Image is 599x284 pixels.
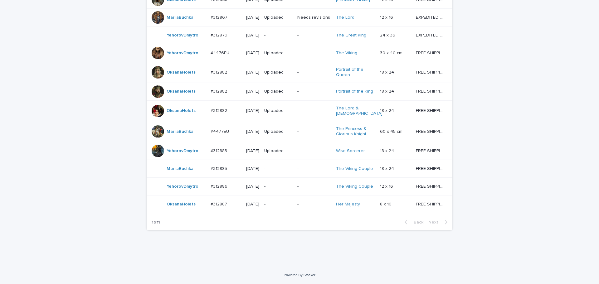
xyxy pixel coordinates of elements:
[167,108,196,113] a: OksanaHolets
[167,51,198,56] a: YehorovDmytro
[416,107,446,113] p: FREE SHIPPING - preview in 1-2 business days, after your approval delivery will take 5-10 b.d.
[380,200,393,207] p: 8 x 10
[297,51,331,56] p: -
[297,166,331,171] p: -
[336,202,360,207] a: Her Majesty
[246,33,259,38] p: [DATE]
[167,184,198,189] a: YehorovDmytro
[297,33,331,38] p: -
[167,33,198,38] a: YehorovDmytro
[147,26,455,44] tr: YehorovDmytro #312879#312879 [DATE]--The Great King 24 x 3624 x 36 EXPEDITED SHIPPING - preview i...
[211,147,228,154] p: #312883
[416,147,446,154] p: FREE SHIPPING - preview in 1-2 business days, after your approval delivery will take 5-10 b.d.
[416,69,446,75] p: FREE SHIPPING - preview in 1-2 business days, after your approval delivery will take 5-10 b.d.
[264,89,292,94] p: Uploaded
[264,51,292,56] p: Uploaded
[297,89,331,94] p: -
[380,88,395,94] p: 18 x 24
[297,70,331,75] p: -
[246,51,259,56] p: [DATE]
[416,183,446,189] p: FREE SHIPPING - preview in 1-2 business days, after your approval delivery will take 5-10 b.d.
[211,88,228,94] p: #312882
[211,14,229,20] p: #312867
[167,15,193,20] a: MariiaBuchka
[336,89,373,94] a: Portrait of the King
[211,200,228,207] p: #312887
[246,89,259,94] p: [DATE]
[336,184,373,189] a: The Viking Couple
[264,108,292,113] p: Uploaded
[264,70,292,75] p: Uploaded
[336,126,375,137] a: The Princess & Glorious Knight
[428,220,442,224] span: Next
[380,107,395,113] p: 18 x 24
[246,108,259,113] p: [DATE]
[297,184,331,189] p: -
[246,202,259,207] p: [DATE]
[264,184,292,189] p: -
[167,202,196,207] a: OksanaHolets
[297,108,331,113] p: -
[380,183,394,189] p: 12 x 16
[336,51,357,56] a: The Viking
[410,220,423,224] span: Back
[147,195,455,213] tr: OksanaHolets #312887#312887 [DATE]--Her Majesty 8 x 108 x 10 FREE SHIPPING - preview in 1-2 busin...
[264,129,292,134] p: Uploaded
[297,202,331,207] p: -
[336,15,354,20] a: The Lord
[167,129,193,134] a: MariiaBuchka
[284,273,315,277] a: Powered By Stacker
[380,165,395,171] p: 18 x 24
[380,31,397,38] p: 24 x 36
[380,147,395,154] p: 18 x 24
[400,219,426,225] button: Back
[264,15,292,20] p: Uploaded
[416,31,446,38] p: EXPEDITED SHIPPING - preview in 1 business day; delivery up to 5 business days after your approval.
[147,100,455,121] tr: OksanaHolets #312882#312882 [DATE]Uploaded-The Lord & [DEMOGRAPHIC_DATA] 18 x 2418 x 24 FREE SHIP...
[211,165,228,171] p: #312885
[336,148,365,154] a: Wise Sorcerer
[147,83,455,100] tr: OksanaHolets #312882#312882 [DATE]Uploaded-Portrait of the King 18 x 2418 x 24 FREE SHIPPING - pr...
[336,106,382,116] a: The Lord & [DEMOGRAPHIC_DATA]
[416,200,446,207] p: FREE SHIPPING - preview in 1-2 business days, after your approval delivery will take 5-10 b.d.
[297,15,331,20] p: Needs revisions
[416,88,446,94] p: FREE SHIPPING - preview in 1-2 business days, after your approval delivery will take 5-10 b.d.
[426,219,452,225] button: Next
[147,142,455,160] tr: YehorovDmytro #312883#312883 [DATE]Uploaded-Wise Sorcerer 18 x 2418 x 24 FREE SHIPPING - preview ...
[264,148,292,154] p: Uploaded
[336,33,366,38] a: The Great King
[167,148,198,154] a: YehorovDmytro
[264,202,292,207] p: -
[264,166,292,171] p: -
[147,44,455,62] tr: YehorovDmytro #4476EU#4476EU [DATE]Uploaded-The Viking 30 x 40 cm30 x 40 cm FREE SHIPPING - previ...
[147,177,455,195] tr: YehorovDmytro #312886#312886 [DATE]--The Viking Couple 12 x 1612 x 16 FREE SHIPPING - preview in ...
[297,148,331,154] p: -
[380,14,394,20] p: 12 x 16
[211,183,229,189] p: #312886
[246,166,259,171] p: [DATE]
[246,148,259,154] p: [DATE]
[167,166,193,171] a: MariiaBuchka
[416,49,446,56] p: FREE SHIPPING - preview in 1-2 business days, after your approval delivery will take 6-10 busines...
[246,15,259,20] p: [DATE]
[211,128,230,134] p: #4477EU
[147,215,165,230] p: 1 of 1
[147,62,455,83] tr: OksanaHolets #312882#312882 [DATE]Uploaded-Portrait of the Queen 18 x 2418 x 24 FREE SHIPPING - p...
[147,121,455,142] tr: MariiaBuchka #4477EU#4477EU [DATE]Uploaded-The Princess & Glorious Knight 60 x 45 cm60 x 45 cm FR...
[246,70,259,75] p: [DATE]
[336,67,375,78] a: Portrait of the Queen
[211,107,228,113] p: #312882
[246,184,259,189] p: [DATE]
[211,31,229,38] p: #312879
[211,49,231,56] p: #4476EU
[297,129,331,134] p: -
[380,128,404,134] p: 60 x 45 cm
[246,129,259,134] p: [DATE]
[336,166,373,171] a: The Viking Couple
[416,165,446,171] p: FREE SHIPPING - preview in 1-2 business days, after your approval delivery will take 5-10 b.d.
[147,160,455,177] tr: MariiaBuchka #312885#312885 [DATE]--The Viking Couple 18 x 2418 x 24 FREE SHIPPING - preview in 1...
[380,49,404,56] p: 30 x 40 cm
[167,70,196,75] a: OksanaHolets
[416,128,446,134] p: FREE SHIPPING - preview in 1-2 business days, after your approval delivery will take up to 10 bus...
[167,89,196,94] a: OksanaHolets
